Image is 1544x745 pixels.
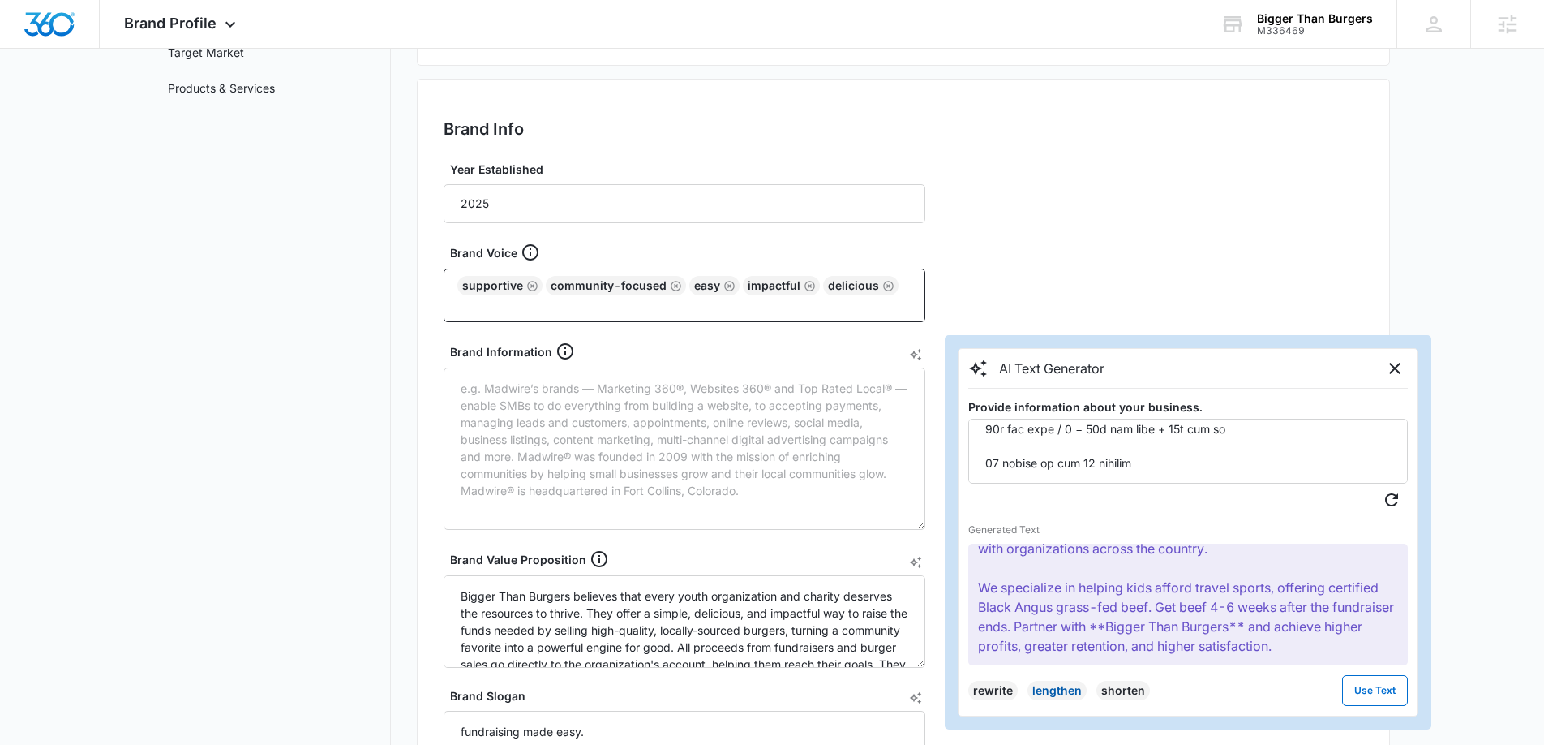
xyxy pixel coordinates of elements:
h2: Brand Info [444,117,524,141]
div: account id [1257,25,1373,37]
button: Remove [882,280,894,291]
label: Brand Slogan [450,687,932,704]
button: AI Text Generator [909,691,922,704]
span: Brand Profile [124,15,217,32]
p: Generated Text [968,523,1040,537]
textarea: Bigger Than Burgers believes that every youth organization and charity deserves the resources to ... [444,575,925,668]
button: Remove [723,280,735,291]
div: supportive [457,276,543,295]
div: community-focused [546,276,686,295]
button: rewrite [968,681,1018,700]
button: AI Text Generator [909,348,922,361]
button: shorten [1096,681,1150,700]
textarea: Loremi Dolo Sitamet consecte adip elits doeiu temporincidi utl etdolor magnaali eni adminimve qu ... [968,419,1408,484]
div: impactful [743,276,820,295]
div: Brand Voice [450,243,932,262]
p: **Bigger Than Burgers** believes every youth organization and charity deserves the resources to t... [968,544,1408,665]
button: Remove [526,280,538,291]
button: Regenerate Text [1379,487,1405,513]
div: Brand Value Proposition [450,549,932,569]
button: lengthen [1027,681,1087,700]
label: Year Established [450,161,932,178]
a: Products & Services [168,80,275,97]
button: Remove [804,280,815,291]
h2: AI Text Generator [999,359,1370,378]
label: Provide information about your business. [968,398,1408,416]
button: Remove [670,280,681,291]
input: e.g. 1982 [444,184,925,223]
div: Brand Information [450,342,932,361]
button: Use Text [1342,675,1408,706]
div: account name [1257,12,1373,25]
div: easy [689,276,740,295]
button: AI Text Generator [909,556,922,569]
a: Target Market [168,44,244,61]
div: delicious [823,276,899,295]
button: Close [1382,355,1408,381]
